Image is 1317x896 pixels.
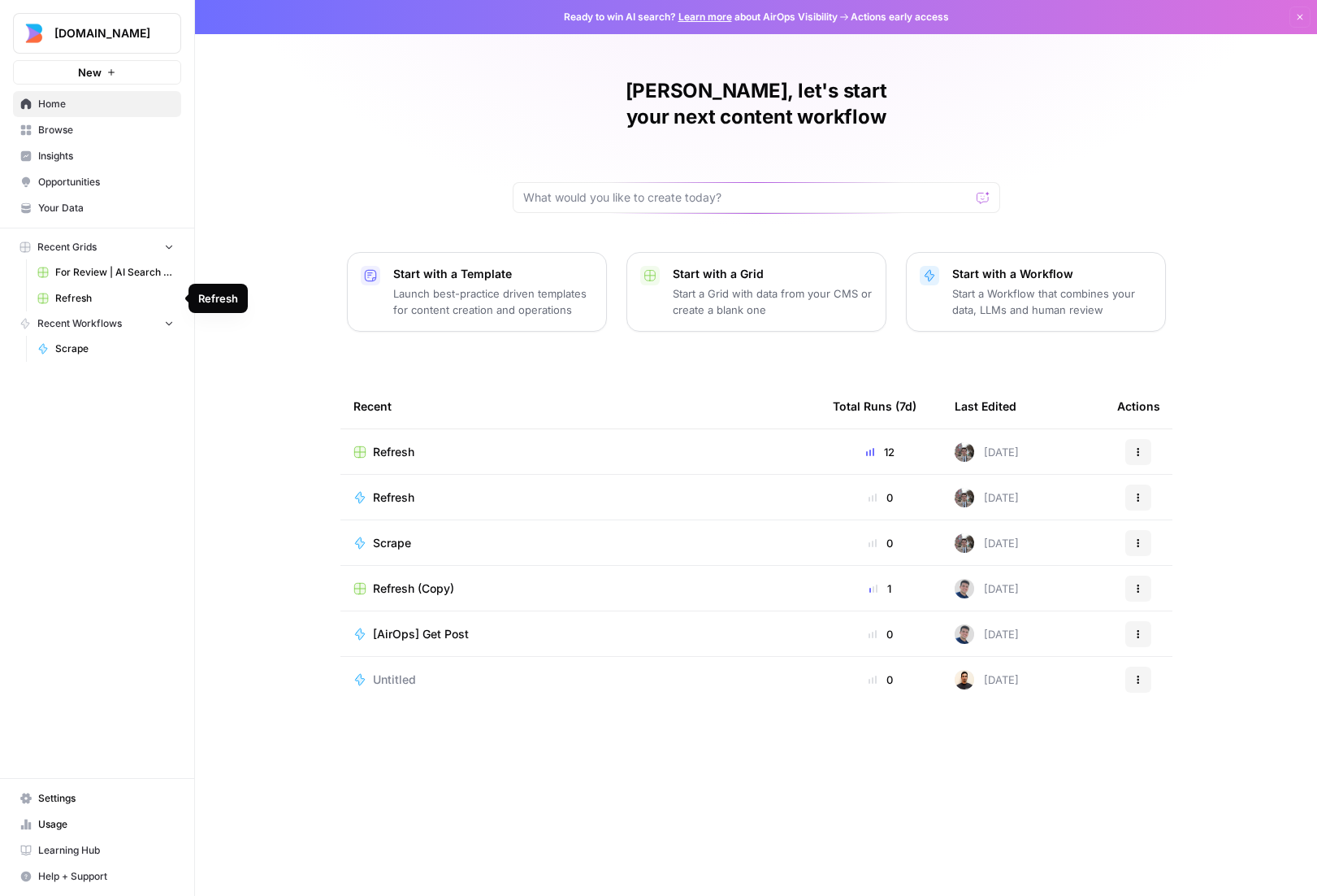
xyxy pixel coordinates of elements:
a: For Review | AI Search Questions - Hybrid Brand Kit [30,259,181,285]
span: Home [38,97,174,111]
div: [DATE] [955,670,1019,689]
span: Ready to win AI search? about AirOps Visibility [564,10,838,24]
div: 0 [833,535,929,551]
div: [DATE] [955,533,1019,553]
span: Your Data [38,201,174,215]
span: Learning Hub [38,843,174,858]
span: Help + Support [38,869,174,884]
span: Recent Grids [37,240,97,254]
span: Browse [38,123,174,137]
span: Untitled [373,672,416,688]
span: Scrape [55,341,174,356]
img: m8gsnsc261mdekkuhtbwwobe3upx [955,670,974,689]
span: Refresh (Copy) [373,581,454,597]
a: Scrape [30,336,181,362]
a: [AirOps] Get Post [353,626,807,642]
span: Refresh [373,489,414,506]
p: Start with a Workflow [952,266,1152,282]
a: Scrape [353,535,807,551]
button: Start with a GridStart a Grid with data from your CMS or create a blank one [626,252,886,332]
a: Refresh [353,489,807,506]
p: Start with a Grid [673,266,873,282]
button: Help + Support [13,863,181,889]
div: 0 [833,489,929,506]
img: a2mlt6f1nb2jhzcjxsuraj5rj4vi [955,488,974,507]
span: Refresh [373,444,414,460]
div: [DATE] [955,442,1019,462]
span: Usage [38,817,174,832]
h1: [PERSON_NAME], let's start your next content workflow [513,78,1000,130]
a: Refresh (Copy) [353,581,807,597]
div: Total Runs (7d) [833,384,916,428]
button: Start with a TemplateLaunch best-practice driven templates for content creation and operations [347,252,607,332]
img: oskm0cmuhabjb8ex6014qupaj5sj [955,579,974,598]
span: Opportunities [38,175,174,189]
div: 1 [833,581,929,597]
a: Refresh [30,285,181,311]
input: What would you like to create today? [523,189,970,206]
p: Start a Workflow that combines your data, LLMs and human review [952,285,1152,318]
div: 12 [833,444,929,460]
span: For Review | AI Search Questions - Hybrid Brand Kit [55,265,174,280]
a: Home [13,91,181,117]
div: Actions [1117,384,1160,428]
button: Start with a WorkflowStart a Workflow that combines your data, LLMs and human review [906,252,1166,332]
a: Learning Hub [13,837,181,863]
span: New [78,64,102,80]
a: Your Data [13,195,181,221]
a: Untitled [353,672,807,688]
div: 0 [833,626,929,642]
a: Insights [13,143,181,169]
p: Launch best-practice driven templates for content creation and operations [393,285,593,318]
img: a2mlt6f1nb2jhzcjxsuraj5rj4vi [955,442,974,462]
p: Start with a Template [393,266,593,282]
p: Start a Grid with data from your CMS or create a blank one [673,285,873,318]
div: [DATE] [955,488,1019,507]
span: Insights [38,149,174,163]
span: [DOMAIN_NAME] [54,25,153,41]
a: Refresh [353,444,807,460]
a: Opportunities [13,169,181,195]
span: Settings [38,791,174,806]
img: a2mlt6f1nb2jhzcjxsuraj5rj4vi [955,533,974,553]
span: Actions early access [851,10,949,24]
a: Browse [13,117,181,143]
div: 0 [833,672,929,688]
span: Refresh [55,291,174,306]
span: Recent Workflows [37,316,122,331]
a: Settings [13,785,181,811]
div: [DATE] [955,579,1019,598]
button: New [13,60,181,85]
button: Recent Workflows [13,311,181,336]
a: Learn more [678,11,732,23]
img: oskm0cmuhabjb8ex6014qupaj5sj [955,624,974,644]
span: [AirOps] Get Post [373,626,469,642]
div: [DATE] [955,624,1019,644]
button: Workspace: Builder.io [13,13,181,54]
div: Last Edited [955,384,1016,428]
span: Scrape [373,535,411,551]
div: Recent [353,384,807,428]
a: Usage [13,811,181,837]
div: Refresh [198,290,238,307]
img: Builder.io Logo [19,19,48,48]
button: Recent Grids [13,235,181,259]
